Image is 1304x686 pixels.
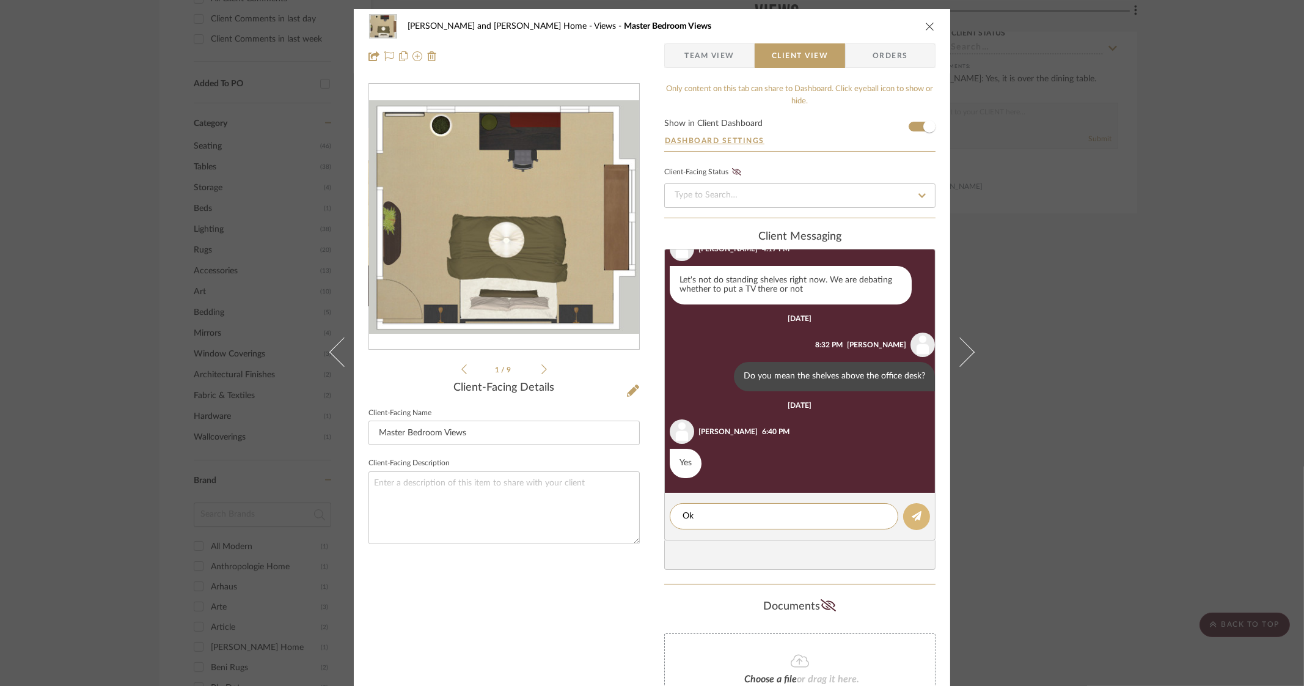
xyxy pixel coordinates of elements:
div: [PERSON_NAME] [847,339,906,350]
div: 6:40 PM [762,426,789,437]
div: 8:32 PM [815,339,843,350]
label: Client-Facing Description [368,460,450,467]
img: user_avatar.png [670,419,694,444]
img: db10e56f-f907-47e2-908c-7215fe0b2eb7_48x40.jpg [368,14,398,39]
div: 0 [369,100,639,334]
span: Client View [772,43,828,68]
span: 1 [496,366,502,374]
div: [DATE] [788,314,812,323]
button: Dashboard Settings [664,135,765,146]
span: Views [594,22,624,31]
label: Client-Facing Name [368,410,431,416]
span: Team View [684,43,734,68]
div: Client-Facing Details [368,382,640,395]
span: Choose a file [744,674,797,684]
img: db10e56f-f907-47e2-908c-7215fe0b2eb7_436x436.jpg [369,100,639,334]
span: Orders [859,43,921,68]
button: close [925,21,936,32]
div: Only content on this tab can share to Dashboard. Click eyeball icon to show or hide. [664,83,936,107]
img: Remove from project [427,51,437,61]
img: user_avatar.png [910,333,935,357]
span: / [502,366,507,374]
div: Do you mean the shelves above the office desk? [734,362,935,391]
div: Let's not do standing shelves right now. We are debating whether to put a TV there or not [670,266,912,305]
div: [PERSON_NAME] [698,426,758,437]
span: Master Bedroom Views [624,22,711,31]
span: 9 [507,366,513,374]
div: Yes [670,449,701,478]
div: client Messaging [664,231,936,244]
span: [PERSON_NAME] and [PERSON_NAME] Home [408,22,594,31]
input: Type to Search… [664,183,936,208]
input: Enter Client-Facing Item Name [368,421,640,445]
div: Client-Facing Status [664,166,745,179]
div: [DATE] [788,401,812,410]
div: Documents [664,597,936,616]
span: or drag it here. [797,674,859,684]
